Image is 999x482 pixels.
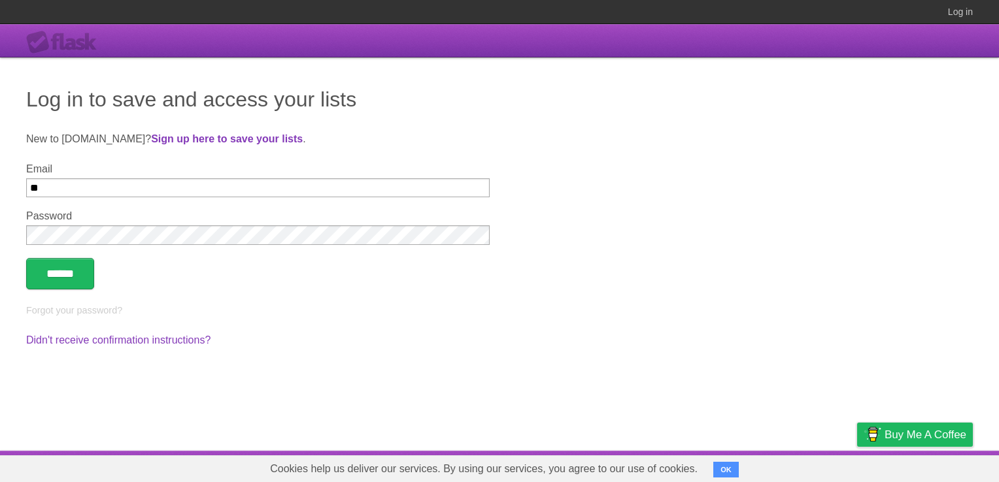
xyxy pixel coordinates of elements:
h1: Log in to save and access your lists [26,84,973,115]
a: Sign up here to save your lists [151,133,303,144]
span: Buy me a coffee [885,423,966,446]
a: Buy me a coffee [857,423,973,447]
a: Didn't receive confirmation instructions? [26,334,211,345]
a: Developers [726,454,779,479]
button: OK [713,462,739,477]
img: Buy me a coffee [864,423,881,445]
p: New to [DOMAIN_NAME]? . [26,131,973,147]
a: Privacy [840,454,874,479]
a: Terms [796,454,824,479]
span: Cookies help us deliver our services. By using our services, you agree to our use of cookies. [257,456,711,482]
div: Flask [26,31,105,54]
label: Password [26,210,490,222]
a: About [683,454,711,479]
a: Suggest a feature [890,454,973,479]
label: Email [26,163,490,175]
a: Forgot your password? [26,305,122,315]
